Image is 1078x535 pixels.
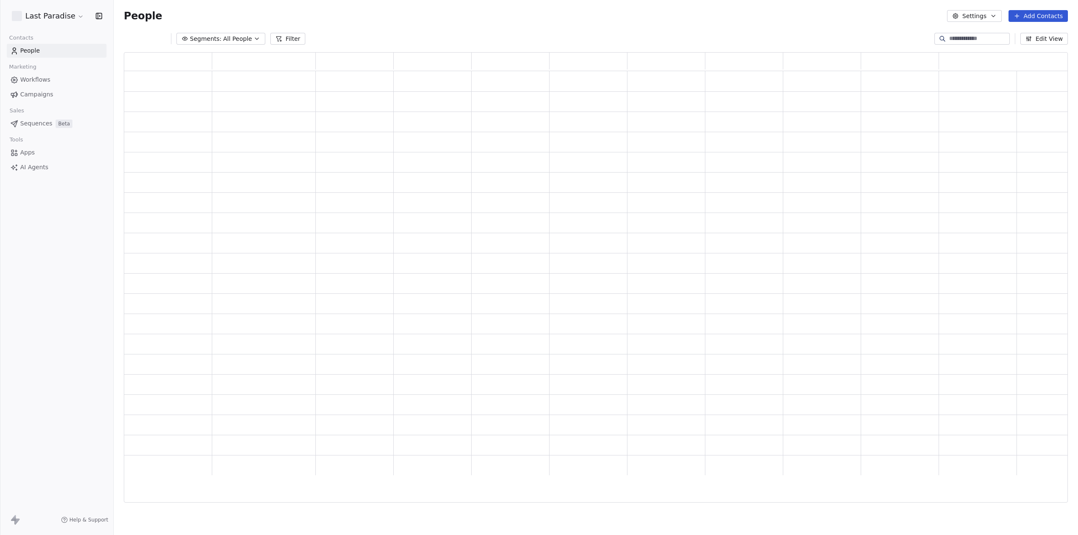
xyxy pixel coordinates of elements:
[6,133,27,146] span: Tools
[1020,33,1068,45] button: Edit View
[5,32,37,44] span: Contacts
[20,148,35,157] span: Apps
[270,33,305,45] button: Filter
[7,88,107,101] a: Campaigns
[56,120,72,128] span: Beta
[69,516,108,523] span: Help & Support
[61,516,108,523] a: Help & Support
[25,11,75,21] span: Last Paradise
[20,75,51,84] span: Workflows
[124,71,1068,503] div: grid
[223,35,252,43] span: All People
[124,10,162,22] span: People
[190,35,221,43] span: Segments:
[7,44,107,58] a: People
[20,46,40,55] span: People
[20,119,52,128] span: Sequences
[7,117,107,130] a: SequencesBeta
[5,61,40,73] span: Marketing
[20,163,48,172] span: AI Agents
[7,160,107,174] a: AI Agents
[947,10,1001,22] button: Settings
[1009,10,1068,22] button: Add Contacts
[10,9,86,23] button: Last Paradise
[7,73,107,87] a: Workflows
[6,104,28,117] span: Sales
[7,146,107,160] a: Apps
[20,90,53,99] span: Campaigns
